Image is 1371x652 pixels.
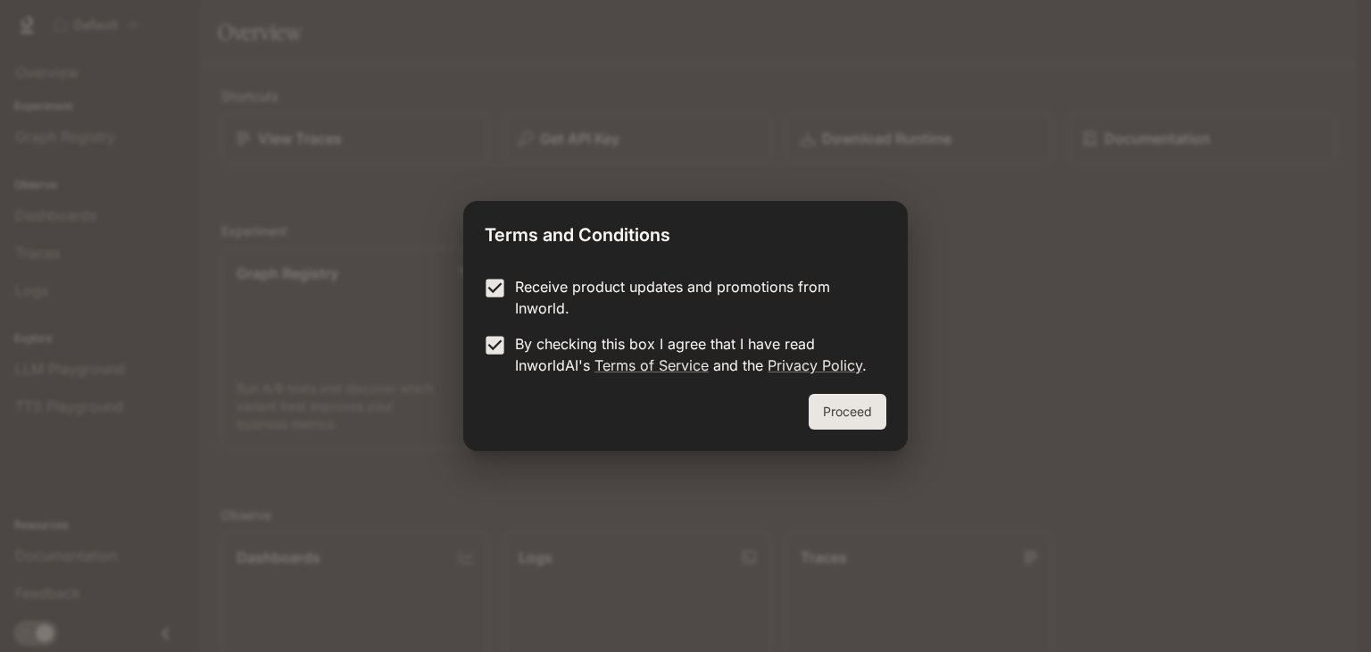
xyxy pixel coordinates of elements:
a: Privacy Policy [768,356,862,374]
h2: Terms and Conditions [463,201,908,262]
p: Receive product updates and promotions from Inworld. [515,276,872,319]
a: Terms of Service [594,356,709,374]
button: Proceed [809,394,886,430]
p: By checking this box I agree that I have read InworldAI's and the . [515,333,872,376]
